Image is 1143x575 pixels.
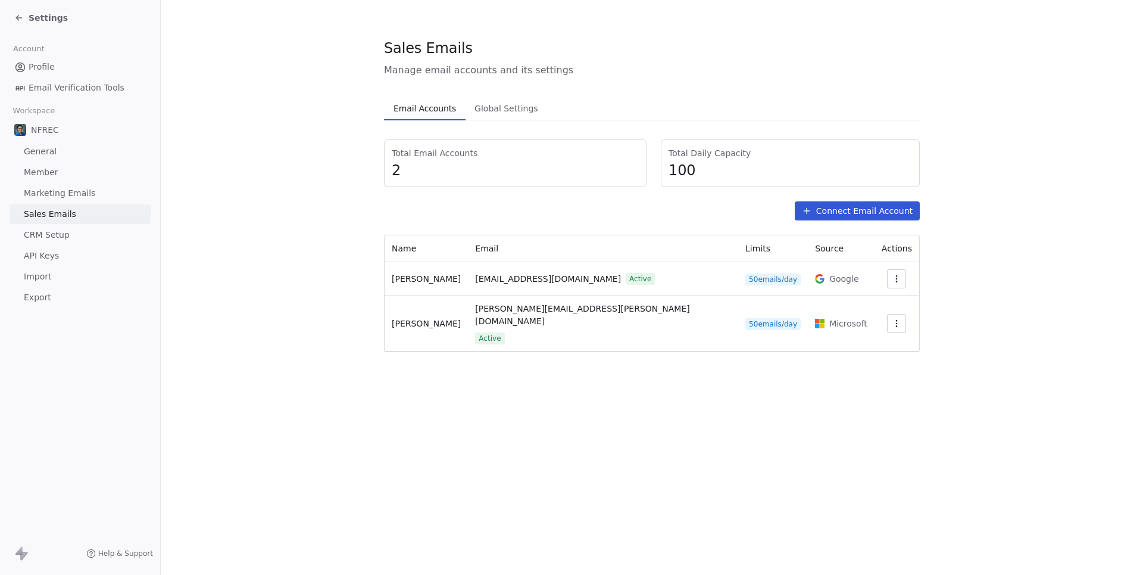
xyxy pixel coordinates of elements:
span: Account [8,40,49,58]
span: NFREC [31,124,59,136]
span: Total Email Accounts [392,147,639,159]
span: Sales Emails [384,39,473,57]
span: [PERSON_NAME] [392,274,461,284]
span: Email Verification Tools [29,82,124,94]
a: Help & Support [86,549,153,558]
a: Marketing Emails [10,184,151,203]
span: Profile [29,61,55,73]
span: Actions [882,244,912,253]
span: Help & Support [98,549,153,558]
span: Marketing Emails [24,187,95,200]
a: API Keys [10,246,151,266]
span: CRM Setup [24,229,70,241]
span: Active [475,332,504,344]
span: Import [24,271,51,283]
a: Profile [10,57,151,77]
span: General [24,145,57,158]
span: Active [626,273,655,285]
span: Microsoft [829,318,867,330]
a: Sales Emails [10,204,151,224]
span: [EMAIL_ADDRESS][DOMAIN_NAME] [475,273,621,285]
span: Settings [29,12,68,24]
span: 50 emails/day [745,318,801,330]
span: 2 [392,161,639,179]
span: Source [815,244,844,253]
span: Email Accounts [389,100,461,117]
span: Total Daily Capacity [669,147,912,159]
a: Import [10,267,151,287]
a: Export [10,288,151,307]
span: Limits [745,244,770,253]
span: 100 [669,161,912,179]
a: CRM Setup [10,225,151,245]
span: Email [475,244,498,253]
span: [PERSON_NAME][EMAIL_ADDRESS][PERSON_NAME][DOMAIN_NAME] [475,303,731,328]
span: Workspace [8,102,60,120]
span: API Keys [24,250,59,262]
img: SK%20Logo%204k.jpg [14,124,26,136]
button: Connect Email Account [795,201,920,220]
span: Member [24,166,58,179]
span: Google [829,273,858,285]
span: Manage email accounts and its settings [384,63,920,77]
span: [PERSON_NAME] [392,319,461,328]
span: Export [24,291,51,304]
a: Member [10,163,151,182]
span: Sales Emails [24,208,76,220]
span: 50 emails/day [745,273,801,285]
a: Email Verification Tools [10,78,151,98]
a: General [10,142,151,161]
a: Settings [14,12,68,24]
span: Name [392,244,416,253]
span: Global Settings [470,100,543,117]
